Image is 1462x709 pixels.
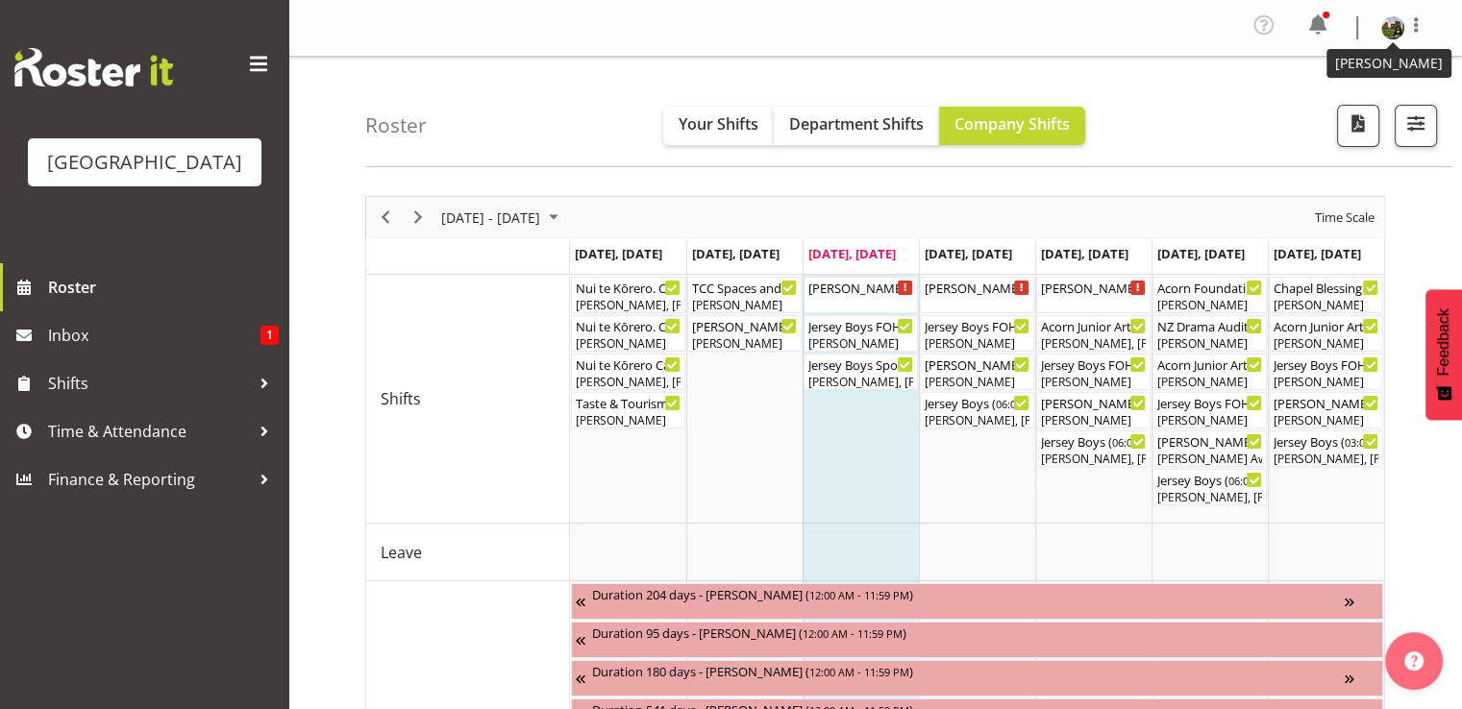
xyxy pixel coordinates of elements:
div: [PERSON_NAME] [1274,335,1378,353]
div: [PERSON_NAME] - Box Office (Daytime Shifts) ( ) [808,278,913,297]
div: TCC Spaces and Places. Balcony Room ( ) [692,278,797,297]
div: Shifts"s event - Jersey Boys Begin From Thursday, September 11, 2025 at 6:00:00 PM GMT+12:00 Ends... [920,392,1034,428]
img: valerie-donaldson30b84046e2fb4b3171eb6bf86b7ff7f4.png [1381,16,1404,39]
div: [PERSON_NAME] - Jersey Boys - Box Office ( ) [1157,431,1262,451]
div: [PERSON_NAME], [PERSON_NAME], [PERSON_NAME], [PERSON_NAME], [PERSON_NAME] [808,374,913,391]
div: [PERSON_NAME] - Box Office (Daytime Shifts) ( ) [692,316,797,335]
span: [DATE], [DATE] [575,245,662,262]
span: [DATE], [DATE] [808,245,896,262]
span: 03:00 PM - 07:10 PM [1345,434,1445,450]
div: Unavailability"s event - Duration 204 days - Fiona Macnab Begin From Monday, March 10, 2025 at 12... [571,583,1383,620]
span: 12:00 AM - 11:59 PM [803,625,903,641]
div: Shifts"s event - Jersey Boys FOHM shift Begin From Saturday, September 13, 2025 at 5:15:00 PM GMT... [1152,392,1267,428]
div: Chapel Blessing ( ) [1274,278,1378,297]
div: Jersey Boys ( ) [925,393,1029,412]
div: Shifts"s event - Valerie - Jersey Boys - Box Office Begin From Thursday, September 11, 2025 at 5:... [920,354,1034,390]
div: Shifts"s event - Wendy - Box Office (Daytime Shifts) Begin From Wednesday, September 10, 2025 at ... [804,277,918,313]
span: Leave [381,541,422,564]
td: Leave resource [366,524,570,581]
div: Jersey Boys ( ) [1274,431,1378,451]
div: Nui te Kōrero Cargo Shed Lunch Rush ( ) [576,354,681,374]
div: NZ Drama Auditions ( ) [1157,316,1262,335]
div: Shifts"s event - NZ Drama Auditions Begin From Saturday, September 13, 2025 at 9:15:00 AM GMT+12:... [1152,315,1267,352]
h4: Roster [365,114,427,136]
div: Duration 204 days - [PERSON_NAME] ( ) [592,584,1345,603]
div: [PERSON_NAME] [925,374,1029,391]
div: [PERSON_NAME] [1041,412,1146,429]
div: Shifts"s event - Wendy - Box Office (Daytime Shifts) Begin From Friday, September 12, 2025 at 10:... [1036,277,1151,313]
div: Shifts"s event - Jersey Boys Begin From Saturday, September 13, 2025 at 6:00:00 PM GMT+12:00 Ends... [1152,469,1267,505]
div: Shifts"s event - Acorn Junior Art Awards - X-Space. FOHM/Bar Shift Begin From Friday, September 1... [1036,315,1151,352]
img: Rosterit website logo [14,48,173,86]
div: [PERSON_NAME] [576,412,681,429]
div: Jersey Boys ( ) [1041,431,1146,451]
button: Department Shifts [774,107,939,145]
span: [DATE], [DATE] [692,245,780,262]
div: Next [402,197,434,237]
span: Company Shifts [954,113,1070,134]
div: Nui te Kōrero. Cargo Shed. RF Shift ( ) [576,316,681,335]
div: [PERSON_NAME], [PERSON_NAME], [PERSON_NAME], [PERSON_NAME], [PERSON_NAME], [PERSON_NAME], [PERSON... [1157,489,1262,506]
div: [PERSON_NAME] [1041,374,1146,391]
span: Finance & Reporting [48,465,250,494]
button: Company Shifts [939,107,1085,145]
div: [PERSON_NAME] [1157,374,1262,391]
div: Shifts"s event - Acorn Junior Art Awards - X-Space Begin From Sunday, September 14, 2025 at 9:45:... [1269,315,1383,352]
div: [PERSON_NAME] Awhina [PERSON_NAME] [1157,451,1262,468]
div: Shifts"s event - Lisa - Jersey Boys - Box Office Begin From Sunday, September 14, 2025 at 2:30:00... [1269,392,1383,428]
div: [PERSON_NAME] [925,335,1029,353]
button: Previous [373,206,399,230]
span: 06:00 PM - 10:10 PM [1112,434,1212,450]
td: Shifts resource [366,275,570,524]
button: Filter Shifts [1395,105,1437,147]
span: Time Scale [1313,206,1376,230]
div: Shifts"s event - Jersey Boys Begin From Friday, September 12, 2025 at 6:00:00 PM GMT+12:00 Ends A... [1036,430,1151,467]
div: [PERSON_NAME] [808,335,913,353]
div: Shifts"s event - Acorn Junior Art Awards - X-Space Begin From Saturday, September 13, 2025 at 9:4... [1152,354,1267,390]
span: Department Shifts [789,113,924,134]
div: Shifts"s event - Nui te Kōrero. Cargo Shed. RF Shift Begin From Monday, September 8, 2025 at 10:0... [571,315,685,352]
span: [DATE], [DATE] [1041,245,1128,262]
div: Unavailability"s event - Duration 95 days - Ciska Vogelzang Begin From Wednesday, June 11, 2025 a... [571,622,1383,658]
div: [PERSON_NAME] [1157,297,1262,314]
div: Shifts"s event - Jersey Boys FOHM shift Begin From Friday, September 12, 2025 at 5:15:00 PM GMT+1... [1036,354,1151,390]
div: [PERSON_NAME] [692,297,797,314]
div: Shifts"s event - Taste & Tourism. Balcony Room Begin From Monday, September 8, 2025 at 3:00:00 PM... [571,392,685,428]
div: Nui te Kōrero. Cargo Shed. 0800 - 1800 Shift ( ) [576,278,681,297]
div: Shifts"s event - Jersey Boys Begin From Sunday, September 14, 2025 at 3:00:00 PM GMT+12:00 Ends A... [1269,430,1383,467]
div: Shifts"s event - Jersey Boys Sponsors Night Begin From Wednesday, September 10, 2025 at 5:15:00 P... [804,354,918,390]
div: Duration 180 days - [PERSON_NAME] ( ) [592,661,1345,680]
div: Shifts"s event - Jersey Boys FOHM shift Begin From Wednesday, September 10, 2025 at 4:30:00 PM GM... [804,315,918,352]
span: Shifts [48,369,250,398]
div: Shifts"s event - Jersey Boys FOHM shift Begin From Thursday, September 11, 2025 at 5:15:00 PM GMT... [920,315,1034,352]
div: Acorn Junior Art Awards - X-Space. FOHM/Bar Shift ( ) [1041,316,1146,335]
span: 06:00 PM - 10:10 PM [1228,473,1328,488]
span: [DATE], [DATE] [925,245,1012,262]
div: [PERSON_NAME], [PERSON_NAME] [576,297,681,314]
div: Jersey Boys FOHM shift ( ) [808,316,913,335]
span: Time & Attendance [48,417,250,446]
div: [PERSON_NAME], [PERSON_NAME], [PERSON_NAME], [PERSON_NAME], [PERSON_NAME], [PERSON_NAME] [1041,451,1146,468]
div: Shifts"s event - Renee - Jersey Boys - Box Office Begin From Friday, September 12, 2025 at 5:30:0... [1036,392,1151,428]
div: [PERSON_NAME] - Jersey Boys - Box Office ( ) [1041,393,1146,412]
span: 12:00 AM - 11:59 PM [809,587,909,602]
span: 06:00 PM - 11:59 PM [996,396,1096,411]
span: [DATE], [DATE] [1274,245,1361,262]
div: Acorn Foundation Tauranga Distributions Morning Tea Cargo Shed ( ) [1157,278,1262,297]
div: Acorn Junior Art Awards - X-Space ( ) [1274,316,1378,335]
button: Download a PDF of the roster according to the set date range. [1337,105,1379,147]
div: [PERSON_NAME] [1157,335,1262,353]
div: Jersey Boys FOHM shift ( ) [1157,393,1262,412]
div: [PERSON_NAME] - Jersey Boys - Box Office ( ) [925,354,1029,374]
div: Jersey Boys Sponsors Night ( ) [808,354,913,374]
div: Previous [369,197,402,237]
span: Roster [48,273,279,302]
span: [DATE] - [DATE] [439,206,542,230]
div: Shifts"s event - Nui te Kōrero Cargo Shed Lunch Rush Begin From Monday, September 8, 2025 at 11:0... [571,354,685,390]
div: Shifts"s event - Acorn Foundation Tauranga Distributions Morning Tea Cargo Shed Begin From Saturd... [1152,277,1267,313]
div: Jersey Boys FOHM shift ( ) [925,316,1029,335]
span: Inbox [48,321,260,350]
div: [PERSON_NAME] - Box Office (Daytime Shifts) ( ) [1041,278,1146,297]
div: [PERSON_NAME], [PERSON_NAME], [PERSON_NAME], [PERSON_NAME], [PERSON_NAME], [PERSON_NAME], [PERSON... [925,412,1029,429]
div: Shifts"s event - Wendy - Box Office (Daytime Shifts) Begin From Thursday, September 11, 2025 at 1... [920,277,1034,313]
